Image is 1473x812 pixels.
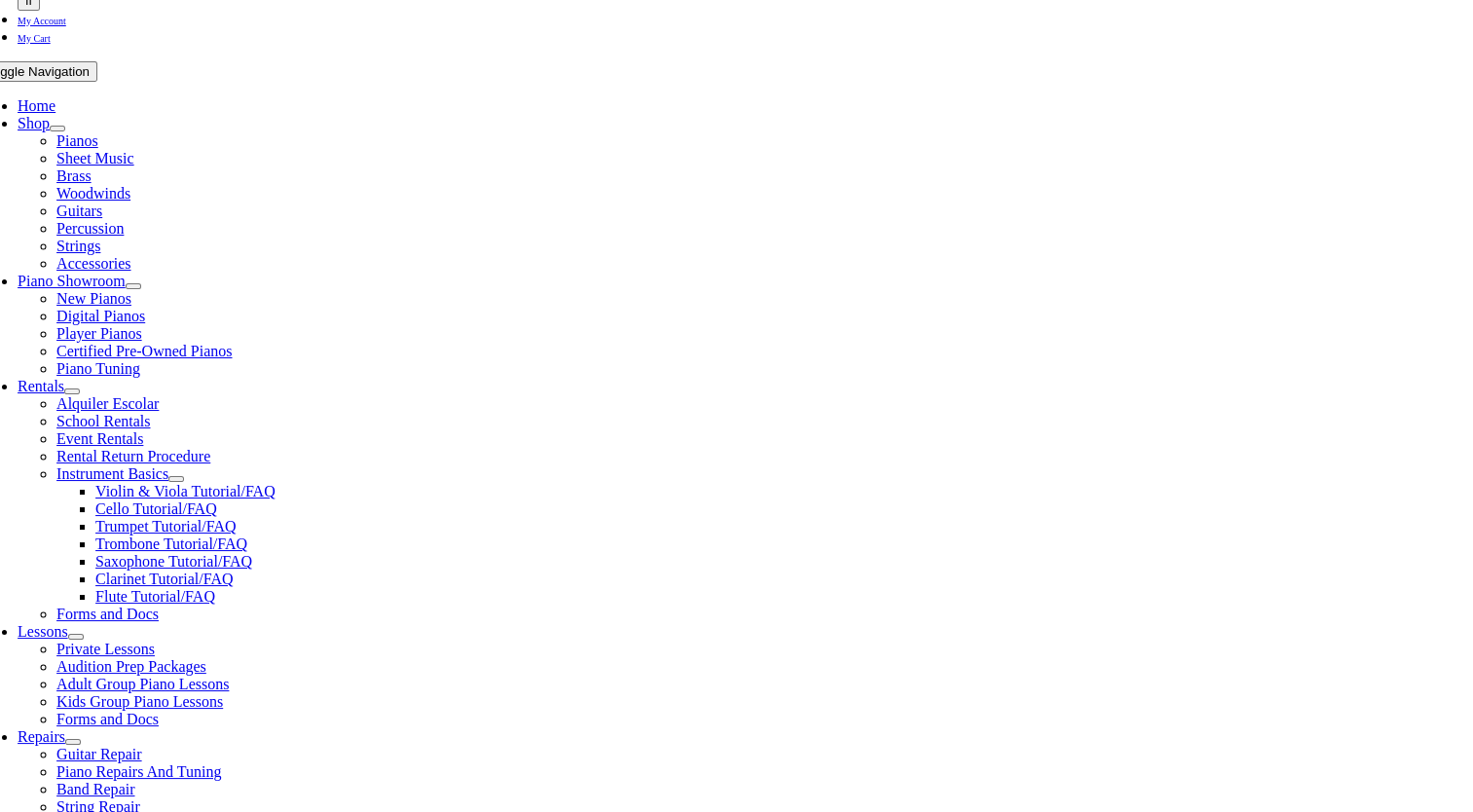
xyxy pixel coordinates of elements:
[56,290,131,307] a: New Pianos
[56,658,206,675] a: Audition Prep Packages
[18,97,55,114] a: Home
[95,553,252,570] a: Saxophone Tutorial/FAQ
[18,16,66,26] span: My Account
[18,28,51,45] a: My Cart
[56,465,168,482] a: Instrument Basics
[56,220,124,237] a: Percussion
[56,343,232,359] a: Certified Pre-Owned Pianos
[56,308,145,324] a: Digital Pianos
[56,395,159,412] a: Alquiler Escolar
[95,500,217,517] a: Cello Tutorial/FAQ
[56,185,130,202] a: Woodwinds
[95,535,247,552] a: Trombone Tutorial/FAQ
[65,739,81,745] button: Open submenu of Repairs
[95,483,276,499] a: Violin & Viola Tutorial/FAQ
[64,388,80,394] button: Open submenu of Rentals
[56,693,223,710] a: Kids Group Piano Lessons
[18,378,64,394] a: Rentals
[56,238,100,254] a: Strings
[56,763,221,780] a: Piano Repairs And Tuning
[56,132,98,149] a: Pianos
[56,167,92,184] a: Brass
[56,606,159,622] a: Forms and Docs
[56,711,159,727] a: Forms and Docs
[68,634,84,640] button: Open submenu of Lessons
[56,430,143,447] a: Event Rentals
[18,728,65,745] a: Repairs
[95,588,215,605] a: Flute Tutorial/FAQ
[56,448,210,464] a: Rental Return Procedure
[56,641,155,657] a: Private Lessons
[95,518,236,535] a: Trumpet Tutorial/FAQ
[168,476,184,482] button: Open submenu of Instrument Basics
[95,571,234,587] a: Clarinet Tutorial/FAQ
[56,360,140,377] a: Piano Tuning
[56,413,150,429] a: School Rentals
[56,203,102,219] a: Guitars
[56,746,142,762] a: Guitar Repair
[56,676,229,692] a: Adult Group Piano Lessons
[18,273,126,289] a: Piano Showroom
[18,623,68,640] a: Lessons
[126,283,141,289] button: Open submenu of Piano Showroom
[18,11,66,27] a: My Account
[50,126,65,131] button: Open submenu of Shop
[56,325,142,342] a: Player Pianos
[56,781,134,797] a: Band Repair
[18,33,51,44] span: My Cart
[56,255,130,272] a: Accessories
[56,150,134,166] a: Sheet Music
[18,115,50,131] a: Shop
